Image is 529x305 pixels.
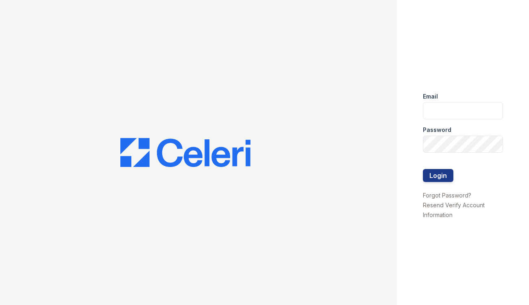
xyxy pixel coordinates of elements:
label: Email [423,92,438,101]
button: Login [423,169,453,182]
label: Password [423,126,451,134]
img: CE_Logo_Blue-a8612792a0a2168367f1c8372b55b34899dd931a85d93a1a3d3e32e68fde9ad4.png [120,138,250,167]
a: Resend Verify Account Information [423,202,485,218]
a: Forgot Password? [423,192,471,199]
